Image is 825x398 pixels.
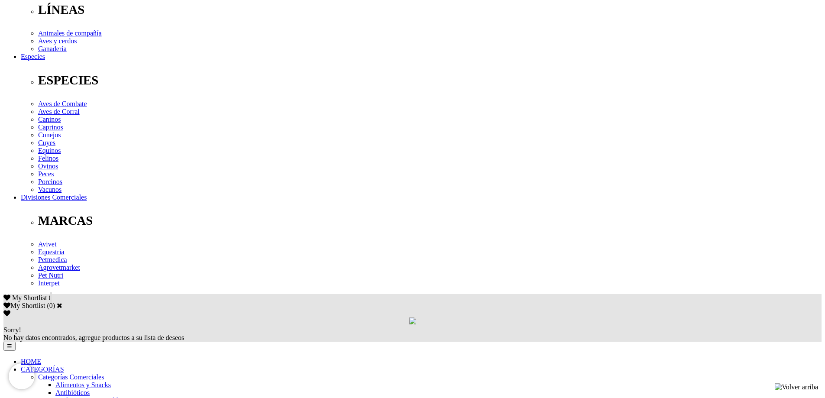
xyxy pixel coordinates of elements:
[3,302,45,309] label: My Shortlist
[21,366,64,373] a: CATEGORÍAS
[47,302,55,309] span: ( )
[38,178,62,185] a: Porcinos
[38,29,102,37] a: Animales de compañía
[38,37,77,45] a: Aves y cerdos
[38,264,80,271] a: Agrovetmarket
[21,194,87,201] a: Divisiones Comerciales
[38,240,56,248] a: Avivet
[57,302,62,309] a: Cerrar
[38,73,822,87] p: ESPECIES
[38,123,63,131] a: Caprinos
[38,373,104,381] a: Categorías Comerciales
[38,162,58,170] a: Ovinos
[38,147,61,154] a: Equinos
[38,248,64,256] a: Equestria
[38,279,60,287] a: Interpet
[38,155,58,162] a: Felinos
[55,381,111,388] a: Alimentos y Snacks
[3,342,16,351] button: ☰
[21,53,45,60] a: Especies
[55,389,90,396] a: Antibióticos
[38,186,61,193] a: Vacunos
[38,100,87,107] a: Aves de Combate
[12,294,47,301] span: My Shortlist
[49,302,53,309] label: 0
[3,326,21,333] span: Sorry!
[38,139,55,146] a: Cuyes
[38,131,61,139] a: Conejos
[38,170,54,178] a: Peces
[775,383,818,391] img: Volver arriba
[9,363,35,389] iframe: Brevo live chat
[38,272,63,279] a: Pet Nutri
[409,317,416,324] img: loading.gif
[3,326,822,342] div: No hay datos encontrados, agregue productos a su lista de deseos
[38,116,61,123] a: Caninos
[38,3,822,17] p: LÍNEAS
[49,294,52,301] span: 0
[38,45,67,52] a: Ganadería
[38,214,822,228] p: MARCAS
[38,108,80,115] a: Aves de Corral
[21,358,41,365] a: HOME
[38,256,67,263] a: Petmedica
